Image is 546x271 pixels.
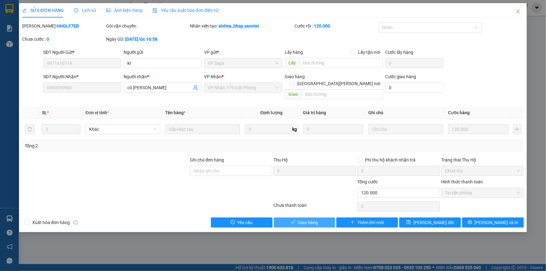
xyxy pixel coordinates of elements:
[260,110,283,115] span: Định lượng
[219,23,259,28] b: sinhsa_hhsp.saoviet
[106,36,189,43] div: Ngày GD:
[47,37,49,42] b: 0
[25,142,211,149] div: Tổng: 2
[314,23,330,28] b: 120.000
[298,219,318,226] span: Giao hàng
[85,110,109,115] span: Đơn vị tính
[350,220,355,225] span: plus
[292,124,298,134] span: kg
[190,166,273,176] input: Ghi chú đơn hàng
[399,217,461,228] button: save[PERSON_NAME] đổi
[22,8,27,13] span: edit
[357,179,378,184] span: Tổng cước
[106,23,189,29] div: Gói vận chuyển:
[448,110,470,115] span: Cước hàng
[165,110,186,115] span: Tên hàng
[274,217,335,228] button: checkGiao hàng
[303,110,326,115] span: Giá trị hàng
[30,219,72,226] span: Xuất hóa đơn hàng
[231,220,235,225] span: exclamation-circle
[190,23,293,29] div: Nhân viên tạo:
[462,217,524,228] button: printer[PERSON_NAME] và In
[273,157,288,162] span: Thu Hộ
[124,49,202,56] div: Người gửi
[74,220,78,225] span: info-circle
[22,8,64,13] span: SỬA ĐƠN HÀNG
[208,59,278,68] span: VP Sapa
[299,58,383,68] input: Dọc đường
[89,125,156,134] span: Khác
[441,156,524,163] div: Trạng thái Thu Hộ
[152,8,157,13] img: icon
[285,58,299,68] span: Lấy
[301,89,383,99] input: Dọc đường
[42,110,47,115] span: SL
[237,219,253,226] span: Yêu cầu
[193,85,198,90] span: user-add
[413,219,454,226] span: [PERSON_NAME] đổi
[43,49,121,56] div: SĐT Người Gửi
[357,219,384,226] span: Thêm ĐH mới
[366,107,446,119] th: Ghi chú
[445,188,520,197] span: Tại văn phòng
[445,166,520,176] span: Chưa thu
[385,83,443,93] input: Cước giao hàng
[152,8,218,13] span: Yêu cầu xuất hóa đơn điện tử
[356,49,383,56] span: Lấy tận nơi
[468,220,472,225] span: printer
[368,124,443,134] input: Ghi Chú
[208,83,278,92] span: VP Nhận 779 Giải Phóng
[294,23,377,29] div: Cước rồi :
[74,8,96,13] span: Lịch sử
[385,50,414,55] label: Cước lấy hàng
[211,217,273,228] button: exclamation-circleYêu cầu
[513,124,521,134] button: plus
[406,220,411,225] span: save
[285,50,303,55] span: Lấy hàng
[106,8,110,13] span: picture
[385,74,416,79] label: Cước giao hàng
[441,179,483,184] label: Hình thức thanh toán
[124,73,202,80] div: Người nhận
[336,217,398,228] button: plusThêm ĐH mới
[22,36,105,43] div: Chưa cước :
[303,124,364,134] input: 0
[475,219,518,226] span: [PERSON_NAME] và In
[190,157,224,162] label: Ghi chú đơn hàng
[57,23,79,28] b: HHGLF7EB
[204,49,282,56] div: VP gửi
[43,73,121,80] div: SĐT Người Nhận
[25,124,35,134] button: delete
[74,8,78,13] span: clock-circle
[516,9,521,14] span: close
[291,220,295,225] span: check
[362,156,418,163] span: Phí thu hộ khách nhận trả
[165,124,240,134] input: VD: Bàn, Ghế
[22,23,105,29] div: [PERSON_NAME]:
[285,89,301,99] span: Giao
[273,202,357,213] div: Chưa thanh toán
[295,80,383,87] span: [GEOGRAPHIC_DATA][PERSON_NAME] nơi
[106,8,142,13] span: Ảnh kiện hàng
[509,3,527,21] button: Close
[285,74,305,79] span: Giao hàng
[204,74,222,79] span: VP Nhận
[125,37,157,42] b: [DATE] lúc 16:58
[385,58,443,68] input: Cước lấy hàng
[448,124,508,134] input: 0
